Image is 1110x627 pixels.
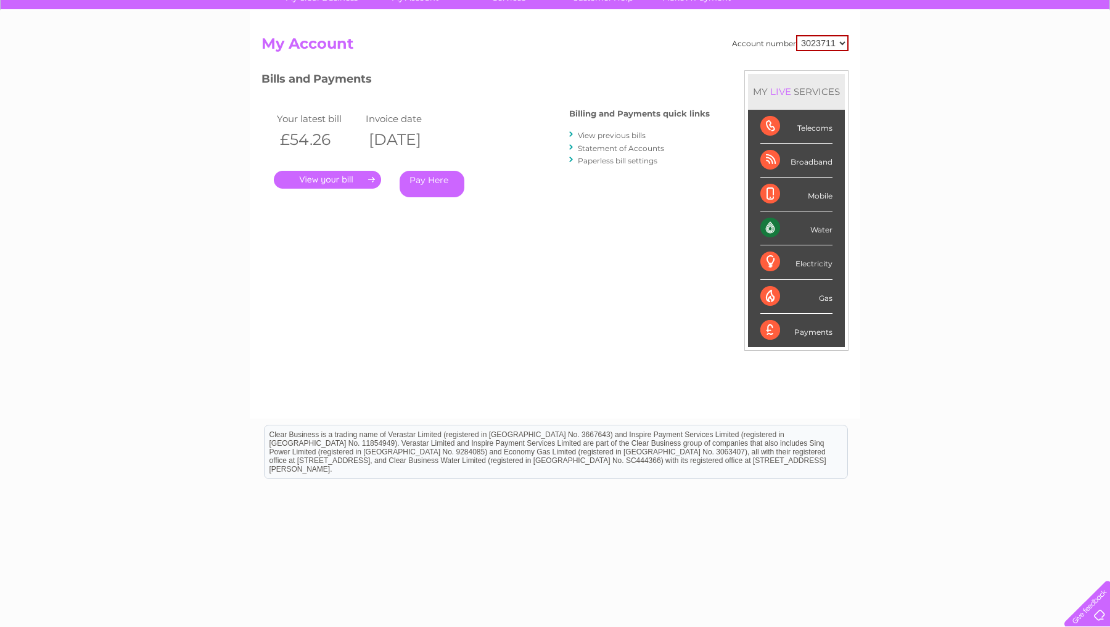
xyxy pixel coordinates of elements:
[760,178,832,211] div: Mobile
[265,7,847,60] div: Clear Business is a trading name of Verastar Limited (registered in [GEOGRAPHIC_DATA] No. 3667643...
[760,144,832,178] div: Broadband
[760,314,832,347] div: Payments
[748,74,845,109] div: MY SERVICES
[924,52,951,62] a: Energy
[261,35,849,59] h2: My Account
[363,110,451,127] td: Invoice date
[732,35,849,51] div: Account number
[760,211,832,245] div: Water
[578,131,646,140] a: View previous bills
[760,280,832,314] div: Gas
[878,6,963,22] a: 0333 014 3131
[760,110,832,144] div: Telecoms
[760,245,832,279] div: Electricity
[274,171,381,189] a: .
[893,52,916,62] a: Water
[578,156,657,165] a: Paperless bill settings
[569,109,710,118] h4: Billing and Payments quick links
[261,70,710,92] h3: Bills and Payments
[768,86,794,97] div: LIVE
[958,52,995,62] a: Telecoms
[274,127,363,152] th: £54.26
[1028,52,1058,62] a: Contact
[578,144,664,153] a: Statement of Accounts
[1070,52,1099,62] a: Log out
[274,110,363,127] td: Your latest bill
[39,32,102,70] img: logo.png
[363,127,451,152] th: [DATE]
[400,171,464,197] a: Pay Here
[1003,52,1021,62] a: Blog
